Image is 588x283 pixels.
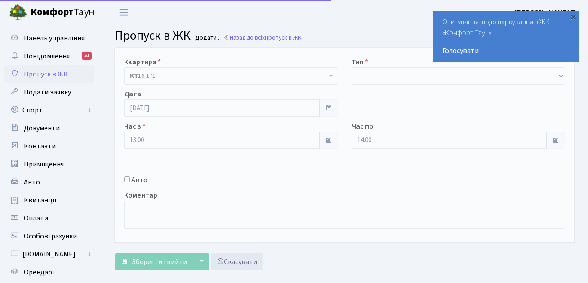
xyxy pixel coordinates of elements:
label: Час з [124,121,146,132]
div: 51 [82,52,92,60]
img: logo.png [9,4,27,22]
span: Оплати [24,213,48,223]
a: Голосувати [442,45,570,56]
label: Час по [352,121,374,132]
label: Тип [352,57,368,67]
label: Дата [124,89,141,99]
div: Опитування щодо паркування в ЖК «Комфорт Таун» [433,11,579,62]
span: <b>КТ</b>&nbsp;&nbsp;&nbsp;&nbsp;16-171 [130,72,327,81]
a: Контакти [4,137,94,155]
span: Авто [24,177,40,187]
a: [PERSON_NAME] П. [515,7,577,18]
a: Оплати [4,209,94,227]
a: Подати заявку [4,83,94,101]
span: Пропуск в ЖК [24,69,68,79]
span: Квитанції [24,195,57,205]
a: Особові рахунки [4,227,94,245]
label: Квартира [124,57,161,67]
a: Повідомлення51 [4,47,94,65]
span: Приміщення [24,159,64,169]
span: Таун [31,5,94,20]
a: Квитанції [4,191,94,209]
span: Панель управління [24,33,85,43]
label: Авто [131,175,147,185]
label: Коментар [124,190,157,201]
a: Спорт [4,101,94,119]
a: Назад до всіхПропуск в ЖК [223,33,302,42]
button: Переключити навігацію [112,5,135,20]
span: Подати заявку [24,87,71,97]
a: Пропуск в ЖК [4,65,94,83]
b: Комфорт [31,5,74,19]
span: Орендарі [24,267,54,277]
span: <b>КТ</b>&nbsp;&nbsp;&nbsp;&nbsp;16-171 [124,67,338,85]
span: Пропуск в ЖК [265,33,302,42]
b: КТ [130,72,138,81]
span: Повідомлення [24,51,70,61]
div: × [569,12,578,21]
button: Зберегти і вийти [115,253,193,270]
a: Панель управління [4,29,94,47]
a: Авто [4,173,94,191]
span: Зберегти і вийти [132,257,187,267]
a: Орендарі [4,263,94,281]
span: Особові рахунки [24,231,77,241]
b: [PERSON_NAME] П. [515,8,577,18]
a: Документи [4,119,94,137]
a: [DOMAIN_NAME] [4,245,94,263]
a: Скасувати [211,253,263,270]
small: Додати . [193,34,219,42]
span: Документи [24,123,60,133]
span: Пропуск в ЖК [115,27,191,45]
span: Контакти [24,141,56,151]
a: Приміщення [4,155,94,173]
